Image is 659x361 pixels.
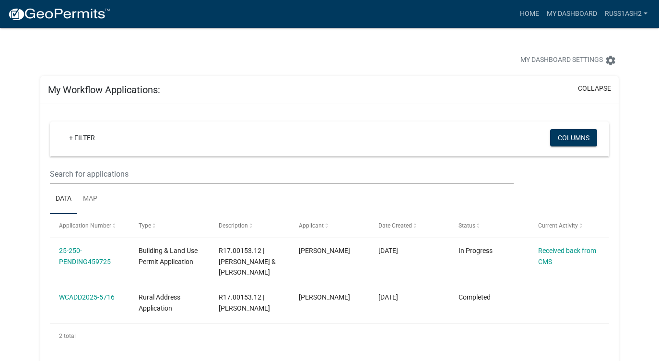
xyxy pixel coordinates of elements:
a: My Dashboard [543,5,601,23]
span: Application Number [59,222,111,229]
span: Building & Land Use Permit Application [139,247,198,265]
i: settings [605,55,616,66]
span: Rural Address Application [139,293,180,312]
span: R17.00153.12 | Riley, Ashley [219,293,270,312]
span: Completed [459,293,491,301]
span: 08/05/2025 [378,293,398,301]
span: 08/05/2025 [378,247,398,254]
datatable-header-cell: Applicant [289,214,369,237]
a: WCADD2025-5716 [59,293,115,301]
datatable-header-cell: Date Created [369,214,449,237]
span: Type [139,222,151,229]
datatable-header-cell: Current Activity [529,214,609,237]
span: My Dashboard Settings [520,55,603,66]
a: Map [77,184,103,215]
input: Search for applications [50,164,514,184]
a: 25-250-PENDING459725 [59,247,111,265]
a: + Filter [61,129,103,146]
span: Ashley Riley [299,293,350,301]
a: Received back from CMS [538,247,596,265]
datatable-header-cell: Type [129,214,210,237]
span: In Progress [459,247,493,254]
span: Current Activity [538,222,578,229]
span: Date Created [378,222,412,229]
a: Russ1Ash2 [601,5,651,23]
button: Columns [550,129,597,146]
span: Description [219,222,248,229]
a: Data [50,184,77,215]
span: Ashley Riley [299,247,350,254]
div: collapse [40,104,619,357]
a: Home [516,5,543,23]
button: collapse [578,84,611,94]
span: Status [459,222,475,229]
span: Applicant [299,222,324,229]
h5: My Workflow Applications: [48,84,160,96]
datatable-header-cell: Status [449,214,530,237]
datatable-header-cell: Application Number [50,214,130,237]
button: My Dashboard Settingssettings [513,51,624,70]
datatable-header-cell: Description [210,214,290,237]
div: 2 total [50,324,610,348]
span: R17.00153.12 | RUSSELL & ASHLEY RILEY [219,247,276,277]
